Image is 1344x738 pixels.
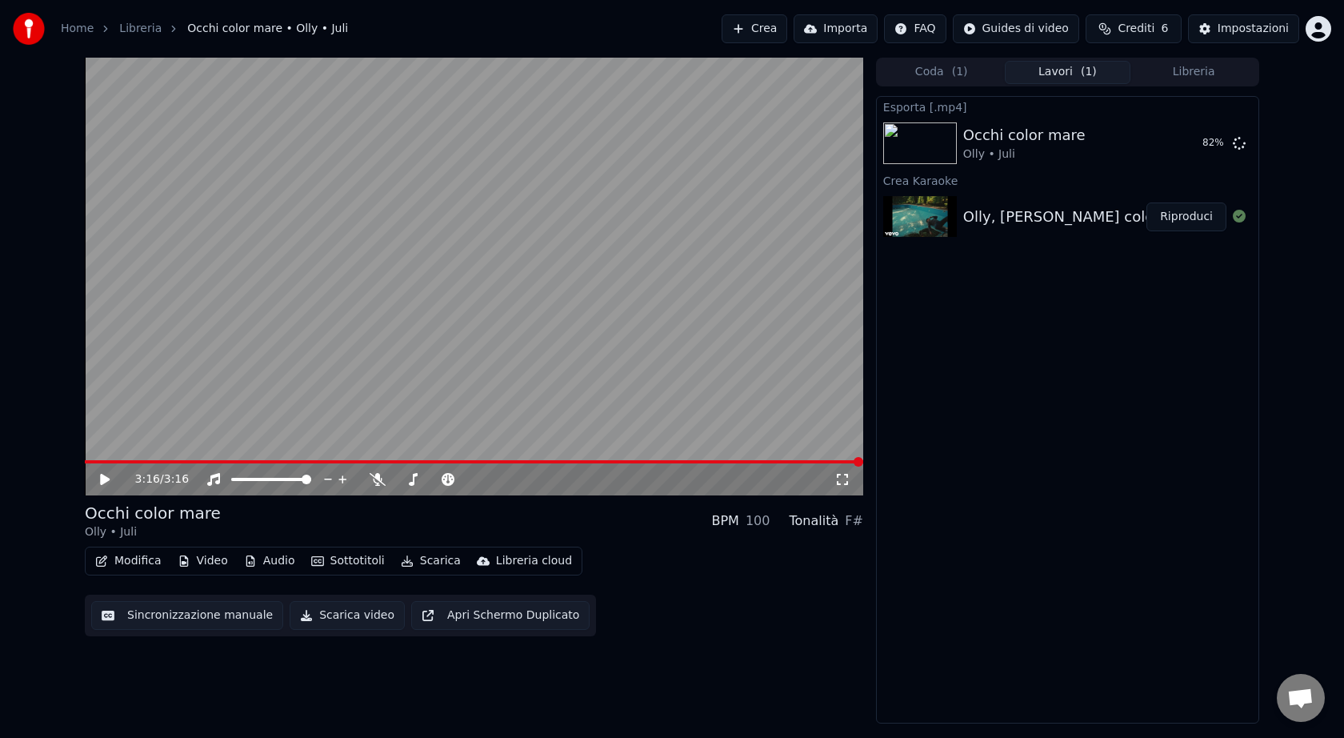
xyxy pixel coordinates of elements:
button: Audio [238,550,302,572]
button: Scarica [394,550,467,572]
nav: breadcrumb [61,21,348,37]
button: Crediti6 [1086,14,1182,43]
button: Scarica video [290,601,405,630]
div: Esporta [.mp4] [877,97,1258,116]
div: Olly • Juli [963,146,1086,162]
button: Importa [794,14,878,43]
div: Olly, [PERSON_NAME] color mare [963,206,1202,228]
div: Tonalità [789,511,838,531]
div: BPM [711,511,738,531]
button: Sincronizzazione manuale [91,601,283,630]
button: Modifica [89,550,168,572]
button: Riproduci [1146,203,1226,231]
button: Apri Schermo Duplicato [411,601,590,630]
div: Libreria cloud [496,553,572,569]
button: Impostazioni [1188,14,1299,43]
button: Video [171,550,234,572]
div: 100 [746,511,770,531]
button: Crea [722,14,787,43]
div: / [135,471,174,487]
button: Lavori [1005,61,1131,84]
div: 82 % [1202,137,1226,150]
button: Coda [878,61,1005,84]
span: 3:16 [135,471,160,487]
a: Libreria [119,21,162,37]
span: 3:16 [164,471,189,487]
button: Sottotitoli [305,550,391,572]
img: youka [13,13,45,45]
a: Home [61,21,94,37]
div: Crea Karaoke [877,170,1258,190]
span: ( 1 ) [952,64,968,80]
div: Occhi color mare [963,124,1086,146]
div: Aprire la chat [1277,674,1325,722]
button: FAQ [884,14,946,43]
button: Libreria [1130,61,1257,84]
span: Occhi color mare • Olly • Juli [187,21,348,37]
button: Guides di video [953,14,1079,43]
div: Occhi color mare [85,502,221,524]
span: ( 1 ) [1081,64,1097,80]
div: Impostazioni [1218,21,1289,37]
span: 6 [1161,21,1168,37]
div: Olly • Juli [85,524,221,540]
span: Crediti [1118,21,1154,37]
div: F# [845,511,863,531]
